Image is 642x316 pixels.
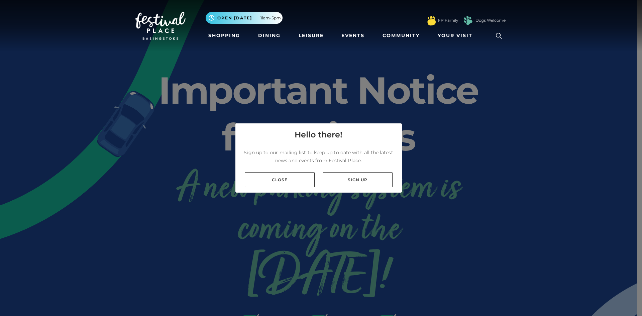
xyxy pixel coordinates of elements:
a: Close [245,172,315,187]
a: Events [339,29,367,42]
p: Sign up to our mailing list to keep up to date with all the latest news and events from Festival ... [241,148,397,165]
h4: Hello there! [295,129,342,141]
a: Community [380,29,422,42]
a: Leisure [296,29,326,42]
a: Dogs Welcome! [475,17,507,23]
a: Dining [255,29,283,42]
img: Festival Place Logo [135,12,186,40]
span: Your Visit [438,32,472,39]
a: Shopping [206,29,243,42]
a: FP Family [438,17,458,23]
a: Your Visit [435,29,478,42]
button: Open [DATE] 11am-5pm [206,12,283,24]
a: Sign up [323,172,393,187]
span: Open [DATE] [217,15,252,21]
span: 11am-5pm [260,15,281,21]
